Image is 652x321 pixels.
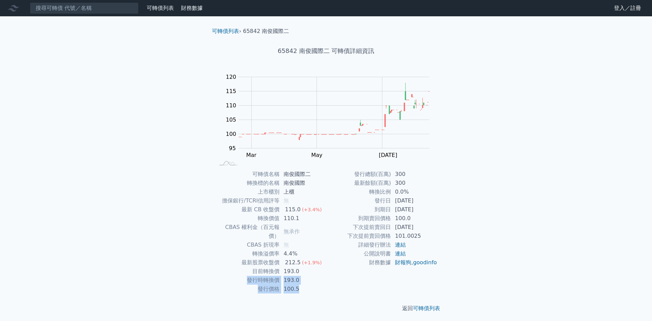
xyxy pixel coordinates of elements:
tspan: [DATE] [379,152,397,158]
span: 無 [284,242,289,248]
td: 下次提前賣回價格 [326,232,391,240]
td: 發行價格 [215,285,279,293]
td: 發行日 [326,196,391,205]
td: 公開說明書 [326,249,391,258]
td: 轉換比例 [326,188,391,196]
a: 可轉債列表 [212,28,239,34]
td: 110.1 [279,214,326,223]
td: 南俊國際 [279,179,326,188]
input: 搜尋可轉債 代號／名稱 [30,2,139,14]
td: 0.0% [391,188,437,196]
td: [DATE] [391,196,437,205]
td: 可轉債名稱 [215,170,279,179]
td: [DATE] [391,205,437,214]
td: 100.0 [391,214,437,223]
tspan: May [311,152,322,158]
div: 聊天小工具 [618,288,652,321]
td: 上市櫃別 [215,188,279,196]
td: 193.0 [279,267,326,276]
a: goodinfo [413,259,437,266]
td: 4.4% [279,249,326,258]
td: 目前轉換價 [215,267,279,276]
a: 財務數據 [181,5,203,11]
td: 財務數據 [326,258,391,267]
tspan: 95 [229,145,236,151]
td: CBAS 權利金（百元報價） [215,223,279,240]
span: (+1.9%) [302,260,322,265]
td: 300 [391,170,437,179]
td: 到期日 [326,205,391,214]
a: 登入／註冊 [609,3,647,14]
h1: 65842 南俊國際二 可轉債詳細資訊 [206,46,446,56]
td: 最新股票收盤價 [215,258,279,267]
td: [DATE] [391,223,437,232]
a: 財報狗 [395,259,411,266]
tspan: 105 [226,117,236,123]
td: , [391,258,437,267]
tspan: Mar [246,152,257,158]
iframe: Chat Widget [618,288,652,321]
td: 最新餘額(百萬) [326,179,391,188]
span: 無 [284,197,289,204]
td: 擔保銀行/TCRI信用評等 [215,196,279,205]
li: 65842 南俊國際二 [243,27,289,35]
a: 連結 [395,242,406,248]
td: 發行總額(百萬) [326,170,391,179]
p: 返回 [206,304,446,313]
tspan: 115 [226,88,236,94]
td: 下次提前賣回日 [326,223,391,232]
td: 300 [391,179,437,188]
g: Chart [222,74,440,158]
a: 可轉債列表 [147,5,174,11]
td: 詳細發行辦法 [326,240,391,249]
span: 無承作 [284,228,300,235]
td: 南俊國際二 [279,170,326,179]
tspan: 110 [226,102,236,109]
tspan: 120 [226,74,236,80]
span: (+3.4%) [302,207,322,212]
td: 到期賣回價格 [326,214,391,223]
a: 連結 [395,250,406,257]
td: 轉換標的名稱 [215,179,279,188]
td: 100.5 [279,285,326,293]
a: 可轉債列表 [413,305,440,311]
td: 101.0025 [391,232,437,240]
td: 上櫃 [279,188,326,196]
div: 115.0 [284,205,302,214]
td: 轉換溢價率 [215,249,279,258]
td: CBAS 折現率 [215,240,279,249]
td: 最新 CB 收盤價 [215,205,279,214]
td: 193.0 [279,276,326,285]
td: 轉換價值 [215,214,279,223]
td: 發行時轉換價 [215,276,279,285]
li: › [212,27,241,35]
tspan: 100 [226,131,236,137]
div: 212.5 [284,258,302,267]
